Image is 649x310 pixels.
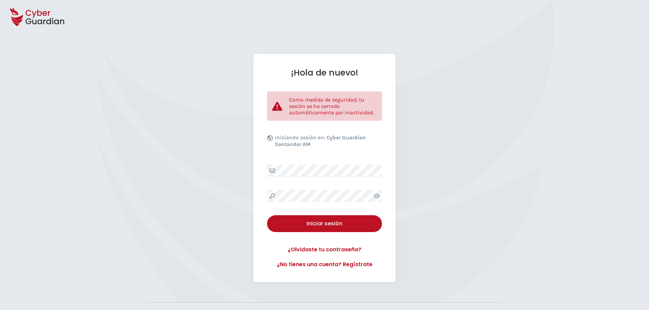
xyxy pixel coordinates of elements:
p: Como medida de seguridad, tu sesión se ha cerrado automáticamente por inactividad. [289,96,377,116]
p: Iniciando sesión en: [275,134,380,151]
b: Cyber Guardian Santander AM [275,134,366,147]
div: Iniciar sesión [272,220,377,228]
button: Iniciar sesión [267,215,382,232]
h1: ¡Hola de nuevo! [267,67,382,78]
a: ¿Olvidaste tu contraseña? [267,246,382,254]
a: ¿No tienes una cuenta? Regístrate [267,260,382,269]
